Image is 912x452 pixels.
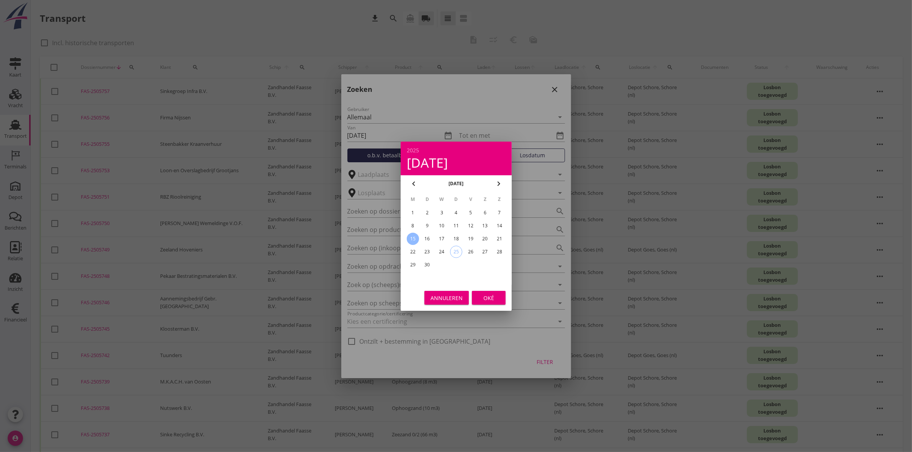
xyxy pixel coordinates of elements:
[406,207,419,219] button: 1
[478,294,499,302] div: Oké
[493,207,506,219] button: 7
[493,193,506,206] th: Z
[406,259,419,271] button: 29
[446,178,466,189] button: [DATE]
[450,233,462,245] button: 18
[449,193,463,206] th: D
[421,259,433,271] button: 30
[464,246,476,258] button: 26
[493,246,506,258] button: 28
[494,179,503,188] i: chevron_right
[450,207,462,219] button: 4
[436,246,448,258] button: 24
[436,207,448,219] button: 3
[479,207,491,219] button: 6
[463,193,477,206] th: V
[464,233,476,245] button: 19
[421,246,433,258] button: 23
[424,291,469,305] button: Annuleren
[406,220,419,232] button: 8
[493,220,506,232] button: 14
[472,291,506,305] button: Oké
[436,233,448,245] button: 17
[420,193,434,206] th: D
[421,220,433,232] button: 9
[435,193,449,206] th: W
[406,193,420,206] th: M
[493,233,506,245] button: 21
[450,246,462,258] button: 25
[450,220,462,232] button: 11
[407,156,506,169] div: [DATE]
[406,233,419,245] button: 15
[478,193,492,206] th: Z
[431,294,463,302] div: Annuleren
[407,148,506,153] div: 2025
[436,220,448,232] button: 10
[479,220,491,232] button: 13
[464,220,476,232] button: 12
[421,233,433,245] button: 16
[464,207,476,219] button: 5
[406,246,419,258] button: 22
[479,246,491,258] button: 27
[479,233,491,245] button: 20
[421,207,433,219] button: 2
[409,179,418,188] i: chevron_left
